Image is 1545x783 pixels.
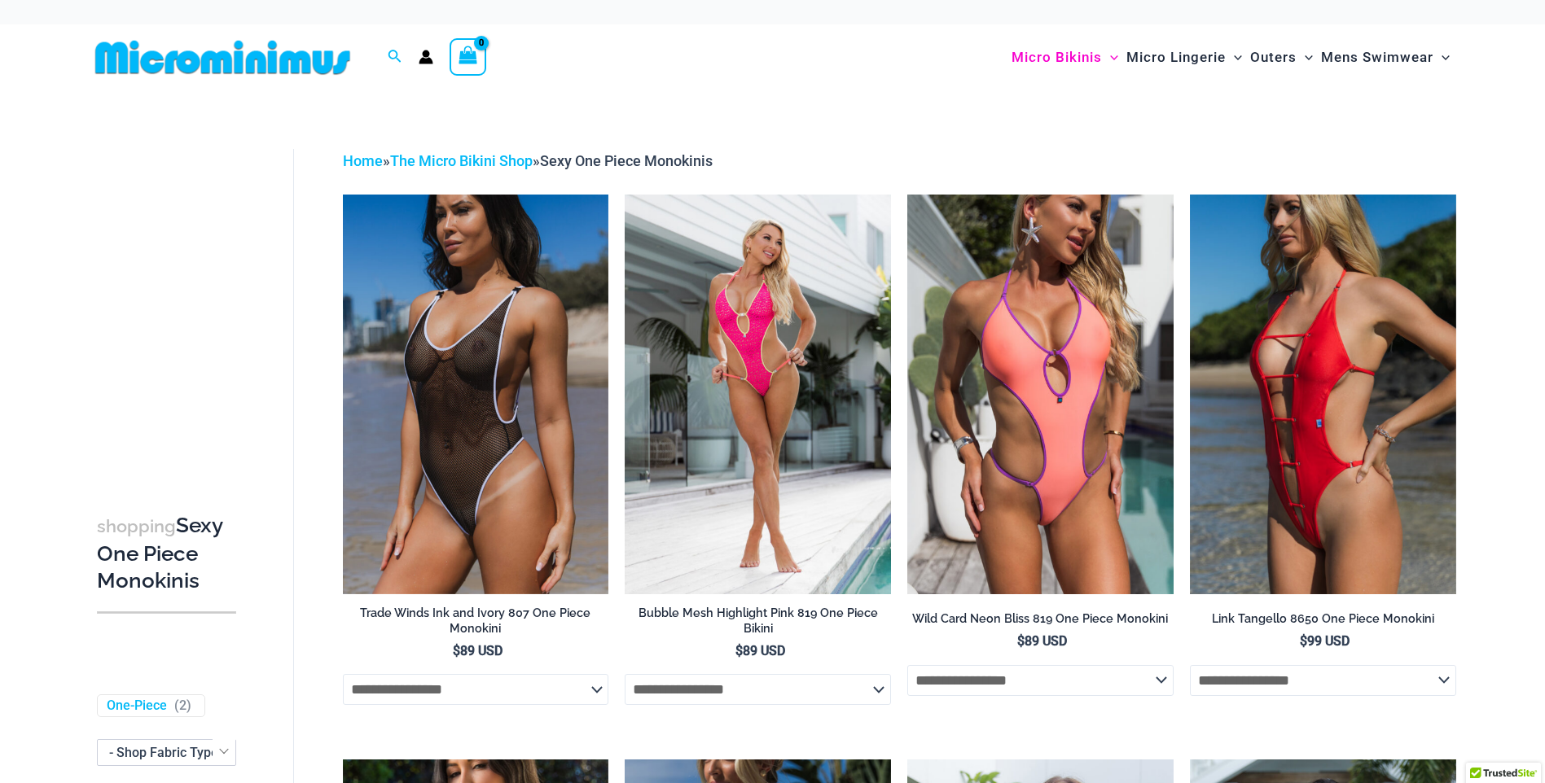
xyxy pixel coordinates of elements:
iframe: TrustedSite Certified [97,136,244,461]
a: Trade Winds Ink and Ivory 807 One Piece Monokini [343,606,609,642]
a: Link Tangello 8650 One Piece Monokini 11Link Tangello 8650 One Piece Monokini 12Link Tangello 865... [1190,195,1456,593]
span: - Shop Fabric Type [98,740,235,765]
h2: Link Tangello 8650 One Piece Monokini [1190,611,1456,627]
h2: Bubble Mesh Highlight Pink 819 One Piece Bikini [625,606,891,636]
a: One-Piece [107,698,167,715]
a: Tradewinds Ink and Ivory 807 One Piece 03Tradewinds Ink and Ivory 807 One Piece 04Tradewinds Ink ... [343,195,609,593]
span: - Shop Fabric Type [97,739,236,766]
a: Home [343,152,383,169]
a: View Shopping Cart, empty [450,38,487,76]
h2: Trade Winds Ink and Ivory 807 One Piece Monokini [343,606,609,636]
a: Account icon link [419,50,433,64]
bdi: 89 USD [453,643,503,658]
span: Menu Toggle [1297,37,1313,78]
bdi: 99 USD [1300,633,1350,649]
a: Micro BikinisMenu ToggleMenu Toggle [1007,33,1122,82]
img: Bubble Mesh Highlight Pink 819 One Piece 01 [625,195,891,593]
span: Mens Swimwear [1321,37,1433,78]
a: Link Tangello 8650 One Piece Monokini [1190,611,1456,632]
a: The Micro Bikini Shop [390,152,533,169]
a: Wild Card Neon Bliss 819 One Piece 04Wild Card Neon Bliss 819 One Piece 05Wild Card Neon Bliss 81... [907,195,1174,593]
span: $ [1017,633,1025,649]
span: Micro Bikinis [1012,37,1102,78]
h2: Wild Card Neon Bliss 819 One Piece Monokini [907,611,1174,627]
span: Menu Toggle [1226,37,1242,78]
img: Link Tangello 8650 One Piece Monokini 11 [1190,195,1456,593]
a: Micro LingerieMenu ToggleMenu Toggle [1122,33,1246,82]
img: Wild Card Neon Bliss 819 One Piece 04 [907,195,1174,593]
a: Bubble Mesh Highlight Pink 819 One Piece Bikini [625,606,891,642]
nav: Site Navigation [1005,30,1457,85]
span: Menu Toggle [1102,37,1118,78]
a: Search icon link [388,47,402,68]
a: Bubble Mesh Highlight Pink 819 One Piece 01Bubble Mesh Highlight Pink 819 One Piece 03Bubble Mesh... [625,195,891,593]
span: Sexy One Piece Monokinis [540,152,713,169]
a: Wild Card Neon Bliss 819 One Piece Monokini [907,611,1174,632]
span: $ [1300,633,1307,649]
img: MM SHOP LOGO FLAT [89,39,357,76]
bdi: 89 USD [1017,633,1067,649]
span: $ [453,643,460,658]
h3: Sexy One Piece Monokinis [97,512,236,595]
span: » » [343,152,713,169]
span: 2 [179,698,187,713]
span: shopping [97,516,176,536]
img: Tradewinds Ink and Ivory 807 One Piece 03 [343,195,609,593]
span: Menu Toggle [1433,37,1450,78]
span: Micro Lingerie [1126,37,1226,78]
a: OutersMenu ToggleMenu Toggle [1246,33,1317,82]
span: - Shop Fabric Type [109,745,218,760]
a: Mens SwimwearMenu ToggleMenu Toggle [1317,33,1454,82]
span: ( ) [174,698,191,715]
span: Outers [1250,37,1297,78]
span: $ [735,643,743,658]
bdi: 89 USD [735,643,785,658]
